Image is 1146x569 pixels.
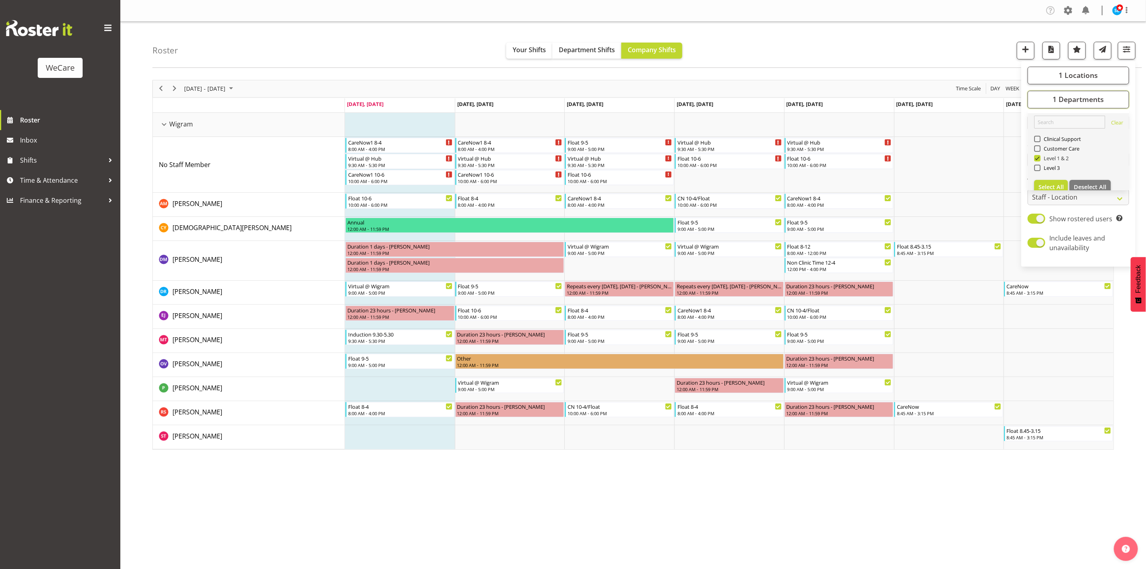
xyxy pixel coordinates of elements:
div: CareNow1 10-6 [348,170,452,178]
div: Duration 23 hours - [PERSON_NAME] [787,282,892,290]
td: Pooja Prabhu resource [153,377,345,401]
div: 8:45 AM - 3:15 PM [1007,290,1111,296]
div: 10:00 AM - 6:00 PM [458,314,562,320]
span: 1 Locations [1059,70,1098,80]
div: Timeline Week of September 22, 2025 [152,80,1114,450]
div: Virtual @ Wigram [568,242,672,250]
td: Ashley Mendoza resource [153,193,345,217]
div: Pooja Prabhu"s event - Duration 23 hours - Pooja Prabhu Begin From Thursday, September 25, 2025 a... [675,378,784,393]
div: Deepti Mahajan"s event - Non Clinic Time 12-4 Begin From Friday, September 26, 2025 at 12:00:00 P... [785,258,894,273]
div: Float 8-12 [787,242,892,250]
div: 9:00 AM - 5:00 PM [787,338,892,344]
a: [DEMOGRAPHIC_DATA][PERSON_NAME] [172,223,292,232]
div: No Staff Member"s event - Virtual @ Hub Begin From Wednesday, September 24, 2025 at 9:30:00 AM GM... [565,154,674,169]
div: Pooja Prabhu"s event - Virtual @ Wigram Begin From Tuesday, September 23, 2025 at 9:00:00 AM GMT+... [455,378,564,393]
button: Highlight an important date within the roster. [1068,42,1086,59]
div: Virtual @ Hub [348,154,452,162]
div: 12:00 AM - 11:59 PM [787,410,892,416]
div: 12:00 AM - 11:59 PM [677,290,782,296]
div: Induction 9.30-5.30 [348,330,452,338]
div: Float 9-5 [568,138,672,146]
a: [PERSON_NAME] [172,335,222,345]
div: Rhianne Sharples"s event - Duration 23 hours - Rhianne Sharples Begin From Friday, September 26, ... [785,402,894,417]
div: 8:45 AM - 3:15 PM [897,250,1001,256]
td: Deepti Mahajan resource [153,241,345,281]
div: 12:00 AM - 11:59 PM [787,362,892,368]
button: Previous [156,84,166,94]
div: Ashley Mendoza"s event - CareNow1 8-4 Begin From Friday, September 26, 2025 at 8:00:00 AM GMT+12:... [785,194,894,209]
img: sarah-lamont10911.jpg [1112,6,1122,15]
span: [PERSON_NAME] [172,199,222,208]
span: 1 Departments [1053,94,1104,104]
div: 10:00 AM - 6:00 PM [677,162,782,168]
div: 9:30 AM - 5:30 PM [348,162,452,168]
div: Deepti Mahajan"s event - Float 8-12 Begin From Friday, September 26, 2025 at 8:00:00 AM GMT+12:00... [785,242,894,257]
div: Float 9-5 [348,354,452,362]
div: 9:00 AM - 5:00 PM [677,226,782,232]
div: Rhianne Sharples"s event - CN 10-4/Float Begin From Wednesday, September 24, 2025 at 10:00:00 AM ... [565,402,674,417]
a: [PERSON_NAME] [172,255,222,264]
span: Company Shifts [628,45,676,54]
div: Deepti Mahajan"s event - Virtual @ Wigram Begin From Thursday, September 25, 2025 at 9:00:00 AM G... [675,242,784,257]
div: Ella Jarvis"s event - CareNow1 8-4 Begin From Thursday, September 25, 2025 at 8:00:00 AM GMT+12:0... [675,306,784,321]
div: 8:00 AM - 4:00 PM [677,410,782,416]
div: Ashley Mendoza"s event - Float 10-6 Begin From Monday, September 22, 2025 at 10:00:00 AM GMT+12:0... [345,194,454,209]
img: help-xxl-2.png [1122,545,1130,553]
span: Time & Attendance [20,174,104,186]
div: Virtual @ Wigram [348,282,452,290]
div: No Staff Member"s event - CareNow1 10-6 Begin From Monday, September 22, 2025 at 10:00:00 AM GMT+... [345,170,454,185]
div: Christianna Yu"s event - Float 9-5 Begin From Thursday, September 25, 2025 at 9:00:00 AM GMT+12:0... [675,218,784,233]
span: Deselect All [1074,183,1106,191]
div: Non Clinic Time 12-4 [787,258,892,266]
a: [PERSON_NAME] [172,383,222,393]
div: CareNow1 8-4 [458,138,562,146]
button: September 2025 [183,84,237,94]
div: No Staff Member"s event - Float 10-6 Begin From Friday, September 26, 2025 at 10:00:00 AM GMT+12:... [785,154,894,169]
a: [PERSON_NAME] [172,287,222,296]
div: CareNow1 8-4 [677,306,782,314]
span: Include leaves and unavailability [1050,234,1105,252]
div: Float 10-6 [348,194,452,202]
div: No Staff Member"s event - Virtual @ Hub Begin From Thursday, September 25, 2025 at 9:30:00 AM GMT... [675,138,784,153]
span: Feedback [1135,265,1142,293]
span: [PERSON_NAME] [172,359,222,368]
input: Search [1034,116,1105,128]
div: Deepti Mahajan"s event - Duration 1 days - Deepti Mahajan Begin From Monday, September 22, 2025 a... [345,242,564,257]
div: Float 9-5 [677,330,782,338]
div: 10:00 AM - 6:00 PM [787,314,892,320]
div: 12:00 AM - 11:59 PM [347,266,562,272]
div: Virtual @ Hub [568,154,672,162]
span: Wigram [169,119,193,129]
div: Monique Telford"s event - Float 9-5 Begin From Friday, September 26, 2025 at 9:00:00 AM GMT+12:00... [785,330,894,345]
div: Virtual @ Wigram [677,242,782,250]
div: Duration 23 hours - [PERSON_NAME] [457,402,562,410]
div: Annual [347,218,672,226]
div: 8:00 AM - 4:00 PM [677,314,782,320]
div: Christianna Yu"s event - Annual Begin From Monday, September 22, 2025 at 12:00:00 AM GMT+12:00 En... [345,218,674,233]
div: previous period [154,80,168,97]
div: 12:00 AM - 11:59 PM [567,290,672,296]
div: Ashley Mendoza"s event - CN 10-4/Float Begin From Thursday, September 25, 2025 at 10:00:00 AM GMT... [675,194,784,209]
div: 9:00 AM - 5:00 PM [568,250,672,256]
div: Deepti Mahajan"s event - Float 8.45-3.15 Begin From Saturday, September 27, 2025 at 8:45:00 AM GM... [894,242,1003,257]
div: CareNow1 8-4 [787,194,892,202]
div: Virtual @ Wigram [458,378,562,386]
span: [PERSON_NAME] [172,287,222,296]
div: Float 10-6 [787,154,892,162]
div: 12:00 AM - 11:59 PM [347,226,672,232]
div: Float 9-5 [787,330,892,338]
div: Rhianne Sharples"s event - Float 8-4 Begin From Monday, September 22, 2025 at 8:00:00 AM GMT+12:0... [345,402,454,417]
div: 10:00 AM - 6:00 PM [677,202,782,208]
div: Repeats every [DATE], [DATE] - [PERSON_NAME] [567,282,672,290]
div: 8:00 AM - 4:00 PM [568,314,672,320]
table: Timeline Week of September 22, 2025 [345,113,1114,449]
div: Float 10-6 [458,306,562,314]
div: 8:00 AM - 4:00 PM [348,410,452,416]
div: Float 8.45-3.15 [1007,426,1111,434]
div: 12:00 AM - 11:59 PM [787,290,892,296]
span: Day [990,84,1001,94]
div: 9:00 AM - 5:00 PM [787,386,892,392]
div: Ella Jarvis"s event - CN 10-4/Float Begin From Friday, September 26, 2025 at 10:00:00 AM GMT+12:0... [785,306,894,321]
